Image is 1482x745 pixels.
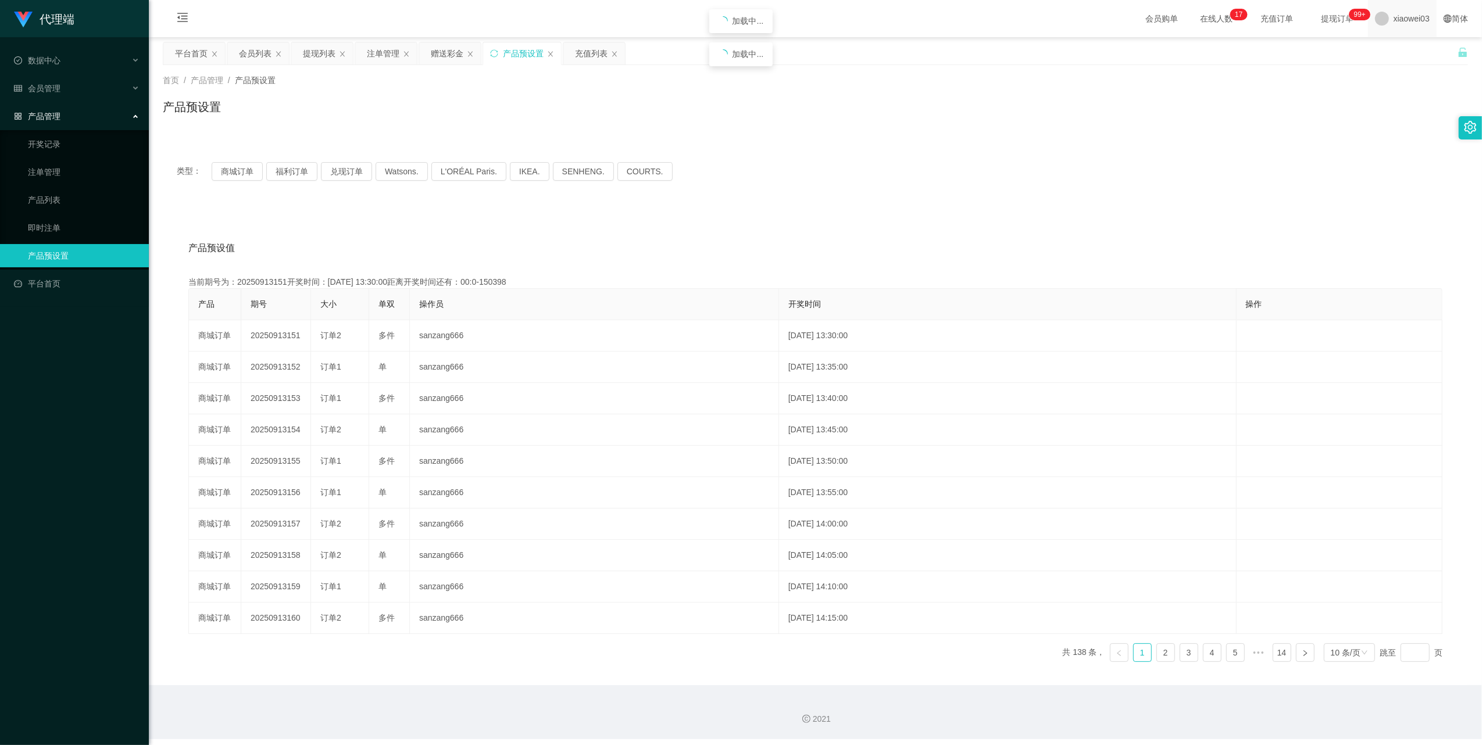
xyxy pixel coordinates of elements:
span: 开奖时间 [788,299,821,309]
button: IKEA. [510,162,549,181]
span: 订单1 [320,362,341,371]
td: 商城订单 [189,540,241,571]
span: 类型： [177,162,212,181]
td: sanzang666 [410,540,779,571]
i: icon: loading [719,49,728,59]
td: [DATE] 13:55:00 [779,477,1237,508]
li: 共 138 条， [1063,643,1105,662]
td: [DATE] 13:40:00 [779,383,1237,414]
img: logo.9652507e.png [14,12,33,28]
span: 加载中... [733,16,764,26]
p: 1 [1235,9,1239,20]
span: 加载中... [733,49,764,59]
td: 20250913160 [241,603,311,634]
i: 图标: global [1444,15,1452,23]
i: 图标: setting [1464,121,1477,134]
td: [DATE] 13:45:00 [779,414,1237,446]
span: 产品 [198,299,215,309]
td: 商城订单 [189,383,241,414]
span: 订单2 [320,519,341,528]
i: 图标: menu-fold [163,1,202,38]
a: 1 [1134,644,1151,661]
span: 在线人数 [1195,15,1239,23]
div: 注单管理 [367,42,399,65]
li: 向后 5 页 [1249,643,1268,662]
i: 图标: close [275,51,282,58]
span: 多件 [378,613,395,622]
div: 10 条/页 [1331,644,1360,661]
i: 图标: close [211,51,218,58]
span: 单双 [378,299,395,309]
span: 提现订单 [1316,15,1360,23]
i: 图标: right [1302,650,1309,657]
td: [DATE] 13:35:00 [779,352,1237,383]
span: 单 [378,488,387,497]
span: 产品预设置 [235,76,276,85]
td: sanzang666 [410,571,779,603]
div: 提现列表 [303,42,335,65]
td: 商城订单 [189,477,241,508]
span: ••• [1249,643,1268,662]
span: 充值订单 [1255,15,1299,23]
a: 14 [1273,644,1291,661]
span: 多件 [378,456,395,465]
span: 多件 [378,519,395,528]
i: 图标: close [339,51,346,58]
span: 订单1 [320,456,341,465]
td: 20250913156 [241,477,311,508]
li: 下一页 [1296,643,1315,662]
span: 订单1 [320,488,341,497]
span: 订单2 [320,425,341,434]
span: 会员管理 [14,84,60,93]
td: 20250913158 [241,540,311,571]
td: 20250913151 [241,320,311,352]
h1: 代理端 [40,1,74,38]
i: 图标: appstore-o [14,112,22,120]
a: 产品列表 [28,188,140,212]
td: sanzang666 [410,446,779,477]
div: 平台首页 [175,42,208,65]
td: sanzang666 [410,508,779,540]
span: 订单1 [320,393,341,403]
button: 兑现订单 [321,162,372,181]
td: sanzang666 [410,603,779,634]
td: [DATE] 14:05:00 [779,540,1237,571]
i: 图标: close [467,51,474,58]
span: 订单1 [320,582,341,591]
td: 商城订单 [189,320,241,352]
a: 产品预设置 [28,244,140,267]
button: L'ORÉAL Paris. [431,162,506,181]
span: 产品预设值 [188,241,235,255]
li: 5 [1226,643,1245,662]
td: sanzang666 [410,414,779,446]
button: COURTS. [617,162,673,181]
button: SENHENG. [553,162,614,181]
i: 图标: left [1116,650,1123,657]
span: 订单2 [320,613,341,622]
span: 产品管理 [191,76,223,85]
div: 当前期号为：20250913151开奖时间：[DATE] 13:30:00距离开奖时间还有：00:0-150398 [188,276,1442,288]
span: 产品管理 [14,112,60,121]
td: [DATE] 14:15:00 [779,603,1237,634]
td: 商城订单 [189,414,241,446]
span: / [184,76,186,85]
td: 20250913155 [241,446,311,477]
i: icon: loading [719,16,728,26]
span: 操作 [1246,299,1262,309]
td: sanzang666 [410,383,779,414]
a: 4 [1204,644,1221,661]
i: 图标: copyright [802,715,810,723]
span: 单 [378,582,387,591]
td: [DATE] 14:00:00 [779,508,1237,540]
td: 20250913154 [241,414,311,446]
i: 图标: check-circle-o [14,56,22,65]
li: 上一页 [1110,643,1129,662]
a: 3 [1180,644,1198,661]
a: 5 [1227,644,1244,661]
a: 图标: dashboard平台首页 [14,272,140,295]
i: 图标: unlock [1458,47,1468,58]
td: sanzang666 [410,352,779,383]
h1: 产品预设置 [163,98,221,116]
